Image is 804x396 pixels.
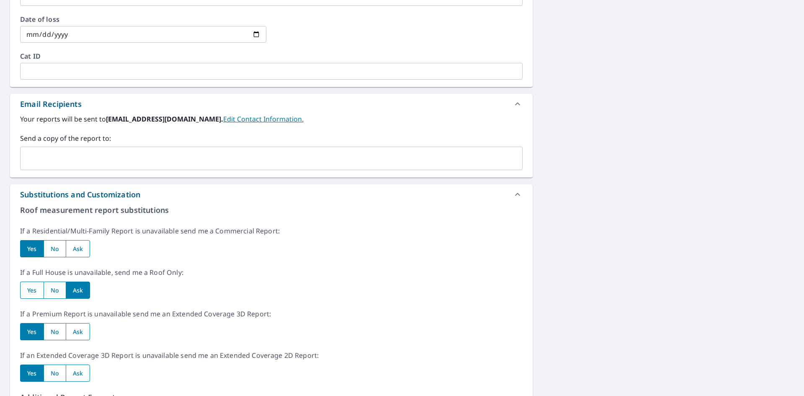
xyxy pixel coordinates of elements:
div: Substitutions and Customization [10,184,533,204]
p: If a Premium Report is unavailable send me an Extended Coverage 3D Report: [20,309,523,319]
a: EditContactInfo [223,114,304,124]
p: Roof measurement report substitutions [20,204,523,216]
label: Your reports will be sent to [20,114,523,124]
div: Email Recipients [10,94,533,114]
div: Email Recipients [20,98,82,110]
p: If a Residential/Multi-Family Report is unavailable send me a Commercial Report: [20,226,523,236]
div: Substitutions and Customization [20,189,140,200]
p: If an Extended Coverage 3D Report is unavailable send me an Extended Coverage 2D Report: [20,350,523,360]
p: If a Full House is unavailable, send me a Roof Only: [20,267,523,277]
label: Send a copy of the report to: [20,133,523,143]
label: Date of loss [20,16,266,23]
b: [EMAIL_ADDRESS][DOMAIN_NAME]. [106,114,223,124]
label: Cat ID [20,53,523,60]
